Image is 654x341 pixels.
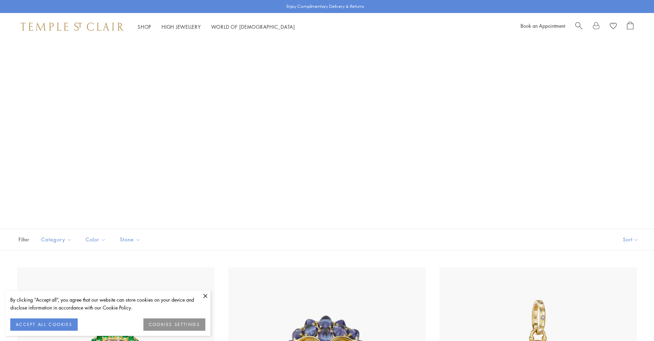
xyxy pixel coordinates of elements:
[36,232,77,247] button: Category
[143,318,205,331] button: COOKIES SETTINGS
[162,23,201,30] a: High JewelleryHigh Jewellery
[80,232,111,247] button: Color
[286,3,364,10] p: Enjoy Complimentary Delivery & Returns
[211,23,295,30] a: World of [DEMOGRAPHIC_DATA]World of [DEMOGRAPHIC_DATA]
[115,232,146,247] button: Stone
[21,23,124,31] img: Temple St. Clair
[116,235,146,244] span: Stone
[10,296,205,312] div: By clicking “Accept all”, you agree that our website can store cookies on your device and disclos...
[620,309,647,334] iframe: Gorgias live chat messenger
[38,235,77,244] span: Category
[575,22,582,32] a: Search
[10,318,78,331] button: ACCEPT ALL COOKIES
[82,235,111,244] span: Color
[627,22,633,32] a: Open Shopping Bag
[138,23,151,30] a: ShopShop
[610,22,617,32] a: View Wishlist
[138,23,295,31] nav: Main navigation
[521,22,565,29] a: Book an Appointment
[607,229,654,250] button: Show sort by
